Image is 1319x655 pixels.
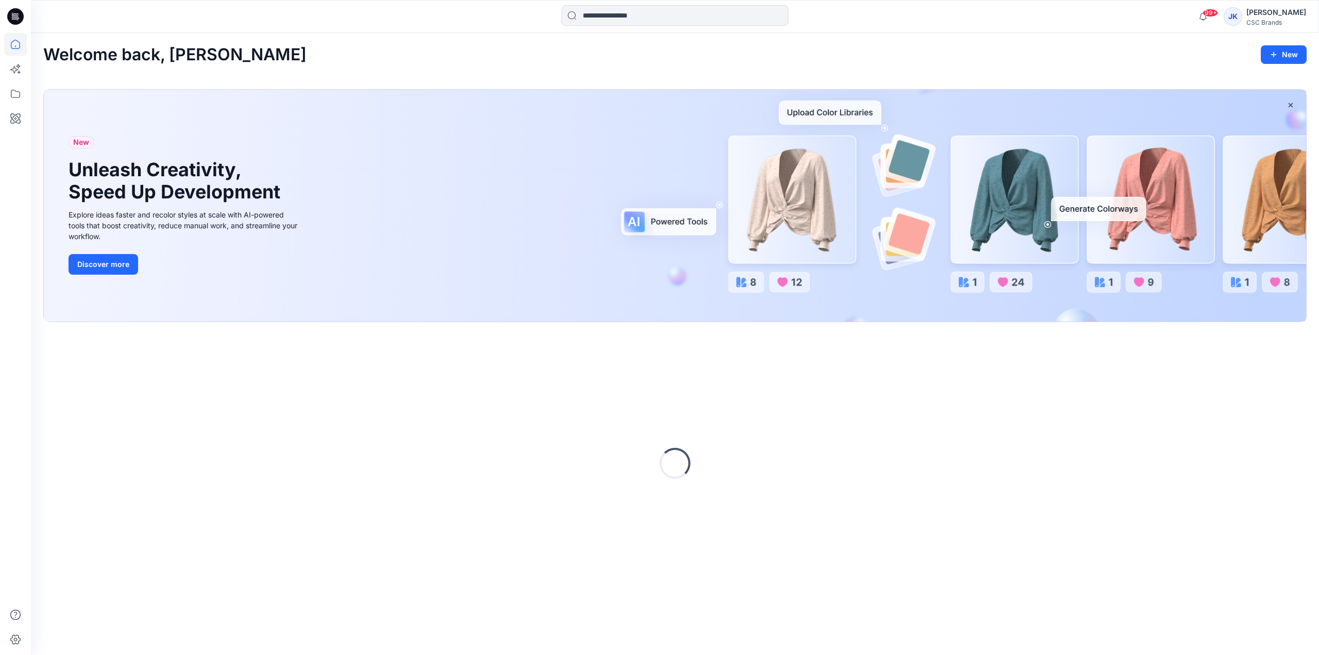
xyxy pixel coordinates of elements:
h2: Welcome back, [PERSON_NAME] [43,45,307,64]
span: New [73,136,89,148]
a: Discover more [69,254,300,275]
div: Explore ideas faster and recolor styles at scale with AI-powered tools that boost creativity, red... [69,209,300,242]
div: CSC Brands [1246,19,1306,26]
div: [PERSON_NAME] [1246,6,1306,19]
button: New [1261,45,1307,64]
div: JK [1224,7,1242,26]
span: 99+ [1203,9,1218,17]
button: Discover more [69,254,138,275]
h1: Unleash Creativity, Speed Up Development [69,159,285,203]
